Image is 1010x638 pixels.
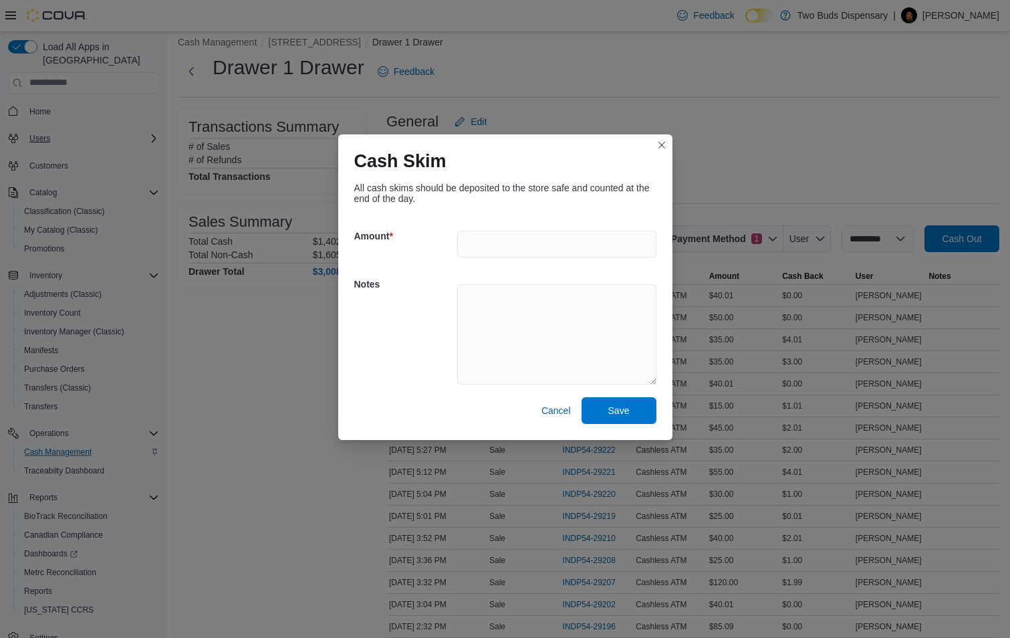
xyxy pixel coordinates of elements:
h5: Amount [354,223,455,249]
div: All cash skims should be deposited to the store safe and counted at the end of the day. [354,183,656,204]
button: Save [582,397,656,424]
button: Cancel [536,397,576,424]
span: Cancel [541,404,571,417]
span: Save [608,404,630,417]
button: Closes this modal window [654,137,670,153]
h5: Notes [354,271,455,298]
h1: Cash Skim [354,150,447,172]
